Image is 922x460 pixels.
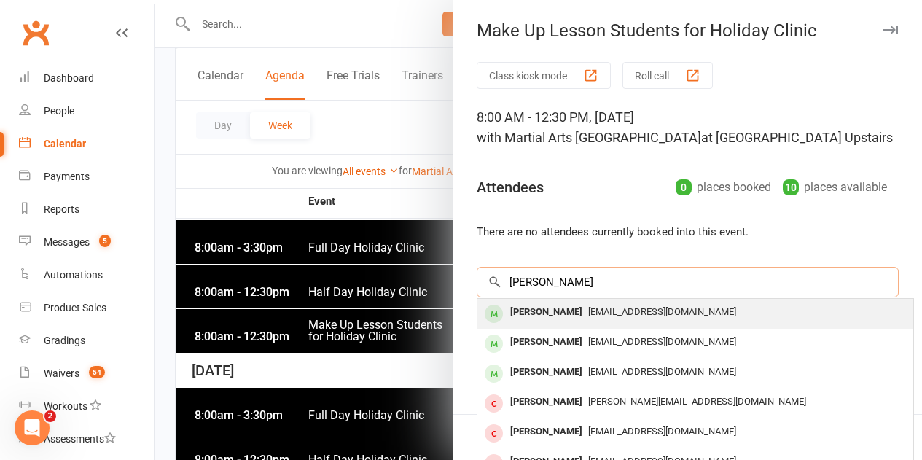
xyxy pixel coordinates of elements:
a: Clubworx [17,15,54,51]
div: Product Sales [44,302,106,313]
div: 0 [676,179,692,195]
div: [PERSON_NAME] [504,332,588,353]
a: Gradings [19,324,154,357]
div: Payments [44,171,90,182]
div: places available [783,177,887,198]
div: Messages [44,236,90,248]
li: There are no attendees currently booked into this event. [477,223,899,241]
button: Class kiosk mode [477,62,611,89]
span: 54 [89,366,105,378]
a: Waivers 54 [19,357,154,390]
div: member [485,394,503,413]
span: [PERSON_NAME][EMAIL_ADDRESS][DOMAIN_NAME] [588,396,806,407]
div: Make Up Lesson Students for Holiday Clinic [453,20,922,41]
div: places booked [676,177,771,198]
div: Workouts [44,400,87,412]
input: Search to add attendees [477,267,899,297]
div: member [485,305,503,323]
div: 8:00 AM - 12:30 PM, [DATE] [477,107,899,148]
div: 10 [783,179,799,195]
div: Dashboard [44,72,94,84]
div: Reports [44,203,79,215]
div: [PERSON_NAME] [504,362,588,383]
a: Payments [19,160,154,193]
div: Gradings [44,335,85,346]
div: Attendees [477,177,544,198]
a: Calendar [19,128,154,160]
div: Automations [44,269,103,281]
div: Assessments [44,433,116,445]
div: member [485,365,503,383]
a: Automations [19,259,154,292]
div: Waivers [44,367,79,379]
div: People [44,105,74,117]
span: [EMAIL_ADDRESS][DOMAIN_NAME] [588,366,736,377]
div: [PERSON_NAME] [504,302,588,323]
div: Calendar [44,138,86,149]
iframe: Intercom live chat [15,410,50,445]
span: 2 [44,410,56,422]
span: at [GEOGRAPHIC_DATA] Upstairs [701,130,893,145]
div: [PERSON_NAME] [504,391,588,413]
span: with Martial Arts [GEOGRAPHIC_DATA] [477,130,701,145]
a: Dashboard [19,62,154,95]
div: member [485,424,503,443]
div: member [485,335,503,353]
button: Roll call [622,62,713,89]
a: Product Sales [19,292,154,324]
a: People [19,95,154,128]
span: [EMAIL_ADDRESS][DOMAIN_NAME] [588,426,736,437]
a: Messages 5 [19,226,154,259]
a: Reports [19,193,154,226]
span: 5 [99,235,111,247]
div: [PERSON_NAME] [504,421,588,443]
span: [EMAIL_ADDRESS][DOMAIN_NAME] [588,336,736,347]
a: Workouts [19,390,154,423]
span: [EMAIL_ADDRESS][DOMAIN_NAME] [588,306,736,317]
a: Assessments [19,423,154,456]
